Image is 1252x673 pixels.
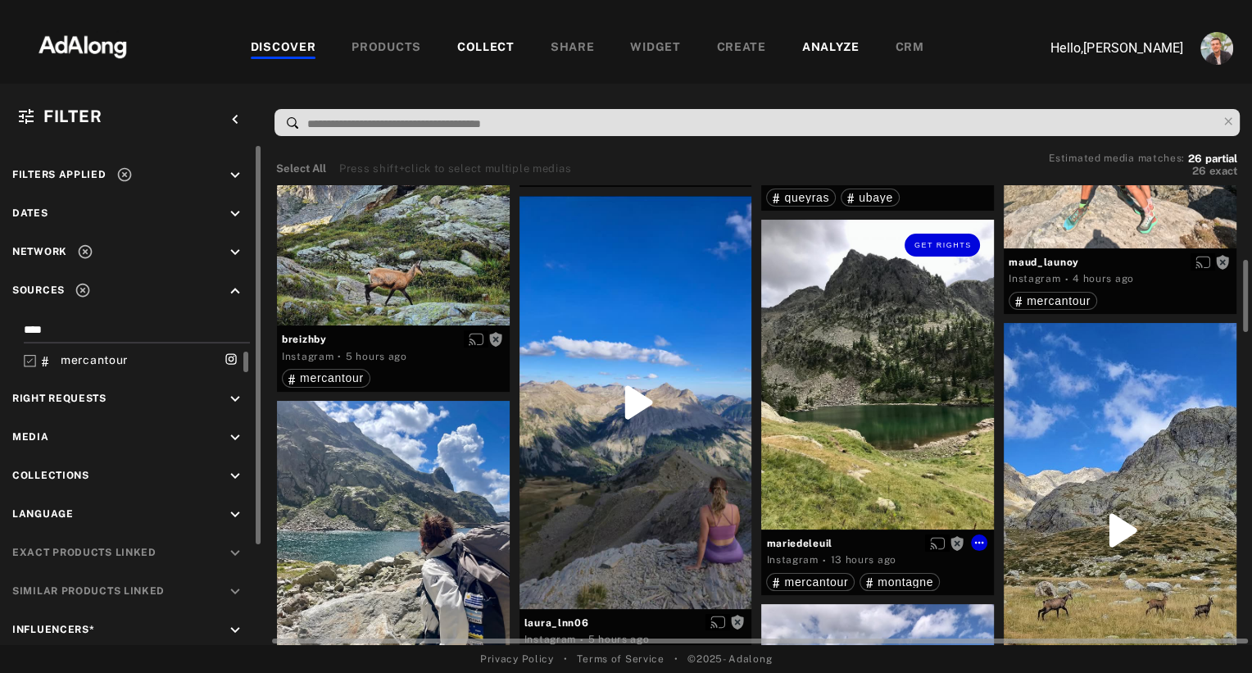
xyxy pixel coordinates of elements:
div: mercantour [288,372,364,384]
i: keyboard_arrow_left [226,111,244,129]
span: Sources [12,284,65,296]
img: ACg8ocLjEk1irI4XXb49MzUGwa4F_C3PpCyg-3CPbiuLEZrYEA=s96-c [1200,32,1233,65]
span: Rights not requested [1215,256,1230,267]
div: CREATE [717,39,766,58]
div: mercantour [1015,295,1091,307]
span: maud_launoy [1009,255,1232,270]
button: 26partial [1188,155,1237,163]
button: Account settings [1196,28,1237,69]
span: Rights not requested [950,537,964,548]
p: Hello, [PERSON_NAME] [1019,39,1183,58]
span: Estimated media matches: [1049,152,1185,164]
i: keyboard_arrow_up [226,282,244,300]
button: Enable diffusion on this media [464,330,488,348]
i: keyboard_arrow_down [226,506,244,524]
div: Instagram [282,349,333,364]
div: This is a premium feature. Please contact us for more information. [12,544,250,605]
button: Get rights [905,234,980,257]
span: · [1064,273,1068,286]
span: mercantour [61,353,128,366]
span: Filters applied [12,169,107,180]
span: · [338,350,342,363]
button: Enable diffusion on this media [1191,253,1215,271]
span: Rights not requested [730,616,745,628]
div: PRODUCTS [352,39,421,58]
span: Collections [12,470,89,481]
span: Network [12,246,67,257]
div: DISCOVER [251,39,316,58]
a: Terms of Service [577,652,664,666]
span: mercantour [300,371,364,384]
span: montagne [878,575,933,589]
i: keyboard_arrow_down [226,243,244,261]
span: Media [12,431,49,443]
div: SHARE [551,39,595,58]
div: montagne [866,576,933,588]
a: Privacy Policy [480,652,554,666]
div: Press shift+click to select multiple medias [339,161,571,177]
button: 26exact [1049,163,1237,180]
span: breizhby [282,332,505,347]
span: mercantour [784,575,848,589]
span: · [823,554,827,567]
div: queyras [773,192,829,203]
span: Rights not requested [488,333,503,344]
span: Influencers* [12,624,94,635]
span: mariedeleuil [766,536,989,551]
time: 2025-09-22T05:19:36.000Z [346,351,407,362]
button: Select All [276,161,326,177]
span: 26 [1192,165,1206,177]
span: Filter [43,107,102,126]
img: 63233d7d88ed69de3c212112c67096b6.png [11,20,155,70]
div: ANALYZE [802,39,860,58]
span: • [564,652,568,666]
span: mercantour [1027,294,1091,307]
i: keyboard_arrow_down [226,467,244,485]
div: ubaye [847,192,893,203]
span: Right Requests [12,393,107,404]
span: Language [12,508,74,520]
i: keyboard_arrow_down [226,390,244,408]
div: Instagram [766,552,818,567]
div: mercantour [773,576,848,588]
button: Enable diffusion on this media [925,534,950,552]
span: laura_lnn06 [524,616,747,630]
span: queyras [784,191,829,204]
button: Enable diffusion on this media [705,614,730,631]
i: keyboard_arrow_down [226,621,244,639]
iframe: Chat Widget [1170,594,1252,673]
div: COLLECT [457,39,515,58]
i: keyboard_arrow_down [226,205,244,223]
div: Instagram [1009,271,1060,286]
div: WIDGET [630,39,680,58]
span: Dates [12,207,48,219]
span: © 2025 - Adalong [687,652,772,666]
time: 2025-09-22T06:17:16.000Z [1073,273,1134,284]
i: keyboard_arrow_down [226,429,244,447]
span: 26 [1188,152,1202,165]
time: 2025-09-21T20:53:54.000Z [830,554,896,566]
span: ubaye [859,191,893,204]
span: • [674,652,678,666]
span: Get rights [914,241,972,249]
div: CRM [896,39,924,58]
i: keyboard_arrow_down [226,166,244,184]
